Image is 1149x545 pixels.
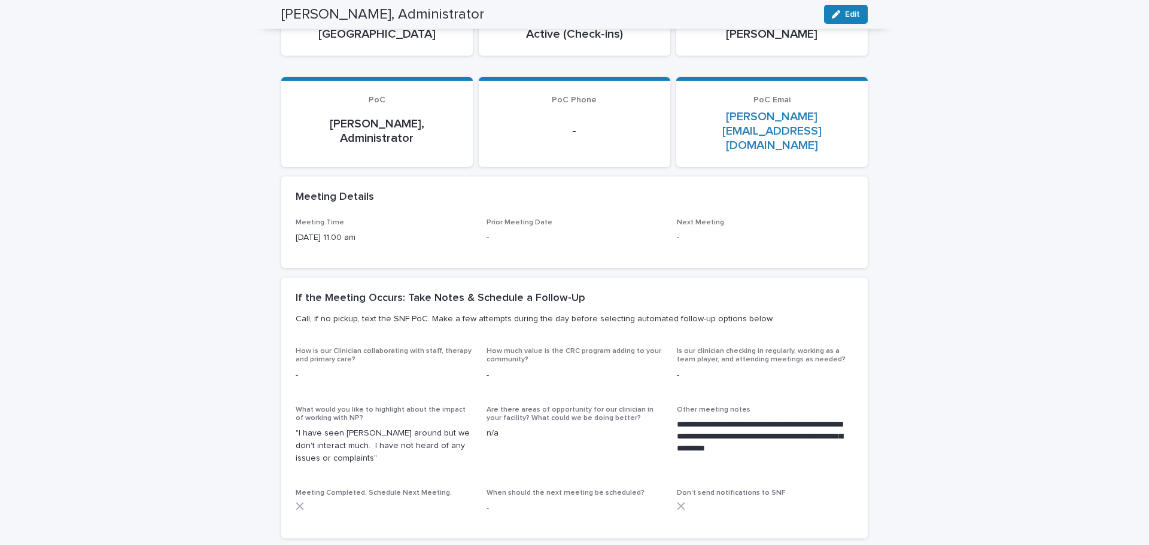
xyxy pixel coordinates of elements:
[296,348,472,363] span: How is our Clinician collaborating with staff, therapy and primary care?
[281,6,484,23] h2: [PERSON_NAME], Administrator
[296,489,452,497] span: Meeting Completed. Schedule Next Meeting.
[296,313,849,324] p: Call, if no pickup, text the SNF PoC. Make a few attempts during the day before selecting automat...
[296,191,374,204] h2: Meeting Details
[296,369,472,382] p: -
[691,27,853,41] p: [PERSON_NAME]
[487,219,552,226] span: Prior Meeting Date
[845,10,860,19] span: Edit
[296,406,466,422] span: What would you like to highlight about the impact of working with NP?
[487,232,663,244] p: -
[722,111,822,151] a: [PERSON_NAME][EMAIL_ADDRESS][DOMAIN_NAME]
[493,124,656,138] p: -
[552,96,597,104] span: PoC Phone
[824,5,868,24] button: Edit
[296,232,472,244] p: [DATE] 11:00 am
[369,96,385,104] span: PoC
[296,219,344,226] span: Meeting Time
[677,348,846,363] span: Is our clinician checking in regularly, working as a team player, and attending meetings as needed?
[487,369,663,382] p: -
[296,27,458,41] p: [GEOGRAPHIC_DATA]
[487,489,645,497] span: When should the next meeting be scheduled?
[493,27,656,41] p: Active (Check-ins)
[487,502,663,514] p: -
[296,117,458,145] p: [PERSON_NAME], Administrator
[487,348,661,363] span: How much value is the CRC program adding to your community?
[677,406,750,413] span: Other meeting notes
[487,427,663,440] p: n/a
[677,369,853,382] p: -
[677,232,853,244] p: -
[677,489,786,497] span: Don't send notifications to SNF
[677,219,724,226] span: Next Meeting
[296,427,472,464] p: "I have seen [PERSON_NAME] around but we don't interact much. I have not heard of any issues or c...
[296,292,585,305] h2: If the Meeting Occurs: Take Notes & Schedule a Follow-Up
[487,406,653,422] span: Are there areas of opportunity for our clinician in your facility? What could we be doing better?
[753,96,791,104] span: PoC Emai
